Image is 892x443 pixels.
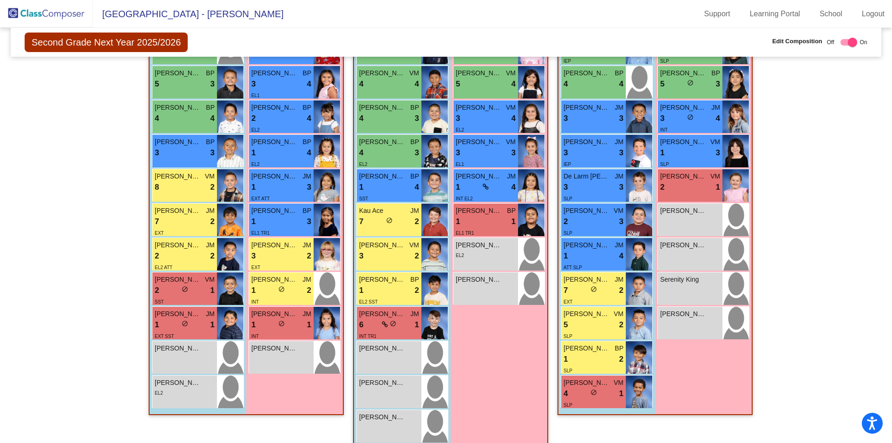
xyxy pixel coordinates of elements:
[410,137,419,147] span: BP
[456,147,460,159] span: 3
[456,216,460,228] span: 1
[564,181,568,193] span: 3
[251,334,259,339] span: INT
[456,275,502,284] span: [PERSON_NAME]
[660,59,669,64] span: SLP
[614,309,623,319] span: VM
[619,216,623,228] span: 3
[359,216,363,228] span: 7
[564,275,610,284] span: [PERSON_NAME]
[564,216,568,228] span: 2
[155,172,201,181] span: [PERSON_NAME]
[359,344,406,353] span: [PERSON_NAME]
[359,240,406,250] span: [PERSON_NAME]
[660,137,707,147] span: [PERSON_NAME]
[660,112,664,125] span: 3
[155,390,163,396] span: EL2
[456,231,474,236] span: EL1 TR1
[660,162,669,167] span: SLP
[359,181,363,193] span: 1
[619,353,623,365] span: 2
[155,137,201,147] span: [PERSON_NAME]
[564,299,572,304] span: EXT
[307,319,311,331] span: 1
[619,112,623,125] span: 3
[25,33,188,52] span: Second Grade Next Year 2025/2026
[564,240,610,250] span: [PERSON_NAME]
[615,275,623,284] span: JM
[710,137,720,147] span: VM
[564,147,568,159] span: 3
[251,103,298,112] span: [PERSON_NAME] [PERSON_NAME]
[742,7,808,21] a: Learning Portal
[251,299,259,304] span: INT
[456,196,473,201] span: INT EL2
[660,206,707,216] span: [PERSON_NAME]
[359,309,406,319] span: [PERSON_NAME]
[660,127,668,132] span: INT
[307,250,311,262] span: 2
[660,240,707,250] span: [PERSON_NAME]
[359,196,368,201] span: SST
[564,68,610,78] span: [PERSON_NAME] [PERSON_NAME]
[564,250,568,262] span: 1
[359,319,363,331] span: 6
[251,147,256,159] span: 1
[359,275,406,284] span: [PERSON_NAME]
[155,319,159,331] span: 1
[564,196,572,201] span: SLP
[564,388,568,400] span: 4
[415,181,419,193] span: 4
[155,231,164,236] span: EXT
[564,112,568,125] span: 3
[506,137,516,147] span: VM
[206,240,215,250] span: JM
[564,265,582,270] span: ATT SLP
[415,250,419,262] span: 2
[251,284,256,297] span: 1
[687,79,694,86] span: do_not_disturb_alt
[251,93,260,98] span: EL1
[619,388,623,400] span: 1
[302,172,311,181] span: JM
[512,147,516,159] span: 3
[512,78,516,90] span: 4
[716,181,720,193] span: 1
[854,7,892,21] a: Logout
[210,112,215,125] span: 4
[615,137,623,147] span: JM
[564,309,610,319] span: [PERSON_NAME]
[210,216,215,228] span: 2
[415,112,419,125] span: 3
[615,344,623,353] span: BP
[359,103,406,112] span: [PERSON_NAME] [PERSON_NAME]
[359,137,406,147] span: [PERSON_NAME] [PERSON_NAME]
[155,309,201,319] span: [PERSON_NAME]
[410,206,419,216] span: JM
[359,250,363,262] span: 3
[564,284,568,297] span: 7
[564,103,610,112] span: [PERSON_NAME]
[590,286,597,292] span: do_not_disturb_alt
[456,240,502,250] span: [PERSON_NAME]
[456,181,460,193] span: 1
[155,344,201,353] span: [PERSON_NAME]
[564,137,610,147] span: [PERSON_NAME]
[359,78,363,90] span: 4
[307,216,311,228] span: 3
[619,181,623,193] span: 3
[506,68,516,78] span: VM
[456,172,502,181] span: [PERSON_NAME] Azlyn
[456,253,464,258] span: EL2
[251,78,256,90] span: 3
[660,147,664,159] span: 1
[251,319,256,331] span: 1
[564,378,610,388] span: [PERSON_NAME]
[205,172,215,181] span: VM
[307,181,311,193] span: 3
[660,68,707,78] span: [PERSON_NAME]
[716,78,720,90] span: 3
[359,284,363,297] span: 1
[506,103,516,112] span: VM
[251,275,298,284] span: [PERSON_NAME]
